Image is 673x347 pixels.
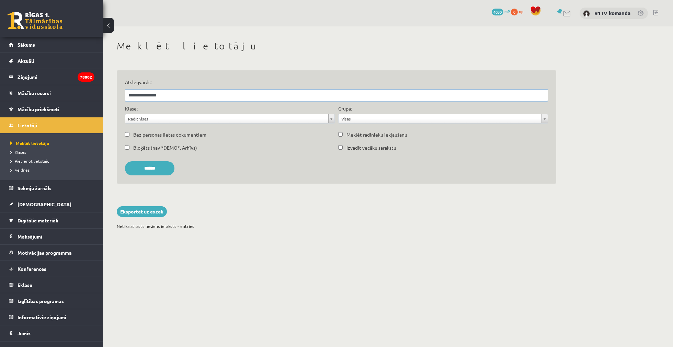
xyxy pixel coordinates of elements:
[519,9,523,14] span: xp
[341,114,539,123] span: Visas
[18,122,37,128] span: Lietotāji
[594,10,630,16] a: R1TV komanda
[10,158,49,164] span: Pievienot lietotāju
[18,217,58,223] span: Digitālie materiāli
[18,106,59,112] span: Mācību priekšmeti
[18,330,31,336] span: Jumis
[9,261,94,277] a: Konferences
[133,144,197,151] label: Bloķēts (nav *DEMO*, Arhīvs)
[18,229,94,244] legend: Maksājumi
[125,105,138,112] label: Klase:
[9,325,94,341] a: Jumis
[10,149,96,155] a: Klases
[10,158,96,164] a: Pievienot lietotāju
[9,309,94,325] a: Informatīvie ziņojumi
[9,53,94,69] a: Aktuāli
[18,58,34,64] span: Aktuāli
[9,37,94,53] a: Sākums
[18,185,52,191] span: Sekmju žurnāls
[8,12,62,29] a: Rīgas 1. Tālmācības vidusskola
[18,250,72,256] span: Motivācijas programma
[18,69,94,85] legend: Ziņojumi
[504,9,510,14] span: mP
[117,206,167,217] a: Eksportēt uz exceli
[10,149,26,155] span: Klases
[18,266,46,272] span: Konferences
[511,9,527,14] a: 0 xp
[9,117,94,133] a: Lietotāji
[10,167,96,173] a: Veidnes
[18,314,66,320] span: Informatīvie ziņojumi
[338,105,352,112] label: Grupa:
[492,9,503,15] span: 4030
[346,131,407,138] label: Meklēt radinieku iekļaušanu
[9,196,94,212] a: [DEMOGRAPHIC_DATA]
[125,114,334,123] a: Rādīt visas
[78,72,94,82] i: 78802
[117,223,556,229] div: Netika atrasts neviens ieraksts - entries
[9,85,94,101] a: Mācību resursi
[9,293,94,309] a: Izglītības programas
[339,114,548,123] a: Visas
[18,298,64,304] span: Izglītības programas
[18,42,35,48] span: Sākums
[125,79,548,86] label: Atslēgvārds:
[128,114,326,123] span: Rādīt visas
[9,180,94,196] a: Sekmju žurnāls
[133,131,206,138] label: Bez personas lietas dokumentiem
[9,277,94,293] a: Eklase
[10,140,49,146] span: Meklēt lietotāju
[10,167,30,173] span: Veidnes
[10,140,96,146] a: Meklēt lietotāju
[18,90,51,96] span: Mācību resursi
[346,144,396,151] label: Izvadīt vecāku sarakstu
[18,201,71,207] span: [DEMOGRAPHIC_DATA]
[583,10,590,17] img: R1TV komanda
[9,101,94,117] a: Mācību priekšmeti
[18,282,32,288] span: Eklase
[492,9,510,14] a: 4030 mP
[511,9,518,15] span: 0
[117,40,556,52] h1: Meklēt lietotāju
[9,245,94,261] a: Motivācijas programma
[9,229,94,244] a: Maksājumi
[9,212,94,228] a: Digitālie materiāli
[9,69,94,85] a: Ziņojumi78802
